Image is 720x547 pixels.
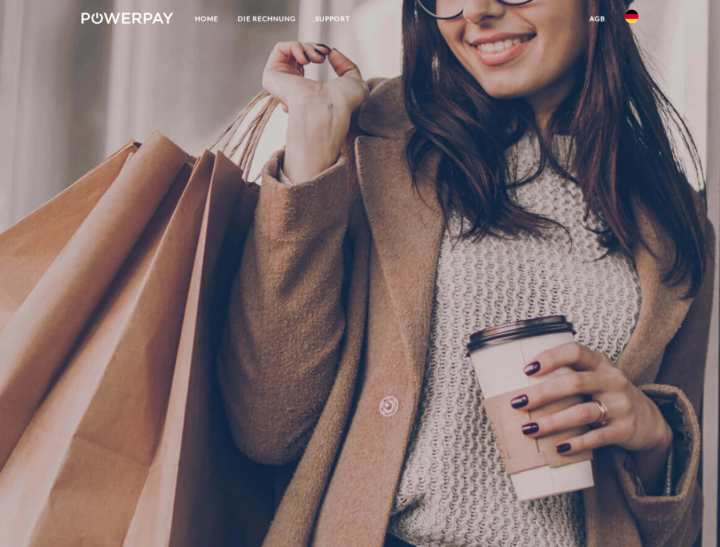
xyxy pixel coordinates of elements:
[185,9,228,29] a: Home
[82,13,173,24] img: logo-powerpay-white.svg
[580,9,615,29] a: agb
[306,9,360,29] a: SUPPORT
[228,9,306,29] a: DIE RECHNUNG
[625,10,638,23] img: de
